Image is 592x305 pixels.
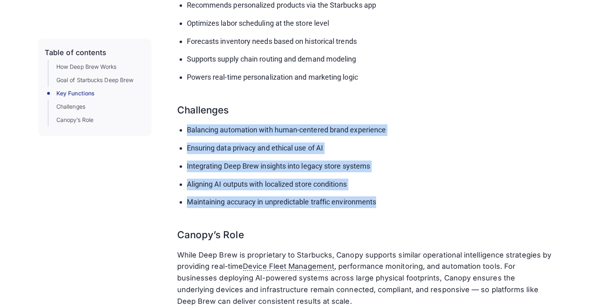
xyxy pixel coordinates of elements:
h3: Canopy’s Role [177,221,554,243]
li: Optimizes labor scheduling at the store level [187,18,554,29]
span: Device Fleet Management [243,262,334,271]
a: How Deep Brew Works [56,63,117,71]
a: Canopy’s Role [56,116,93,124]
h3: Challenges [177,96,554,118]
a: Challenges [56,103,85,111]
li: Integrating Deep Brew insights into legacy store systems [187,161,554,172]
li: Aligning AI outputs with localized store conditions [187,179,554,190]
li: Powers real-time personalization and marketing logic [187,72,554,83]
li: Ensuring data privacy and ethical use of AI [187,142,554,154]
li: Supports supply chain routing and demand modeling [187,54,554,65]
li: Forecasts inventory needs based on historical trends [187,36,554,47]
li: Balancing automation with human-centered brand experience [187,124,554,136]
li: Maintaining accuracy in unpredictable traffic environments [187,196,554,208]
div: Table of contents [45,48,106,57]
a: Key Functions [56,89,95,98]
a: Goal of Starbucks Deep Brew [56,76,133,84]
